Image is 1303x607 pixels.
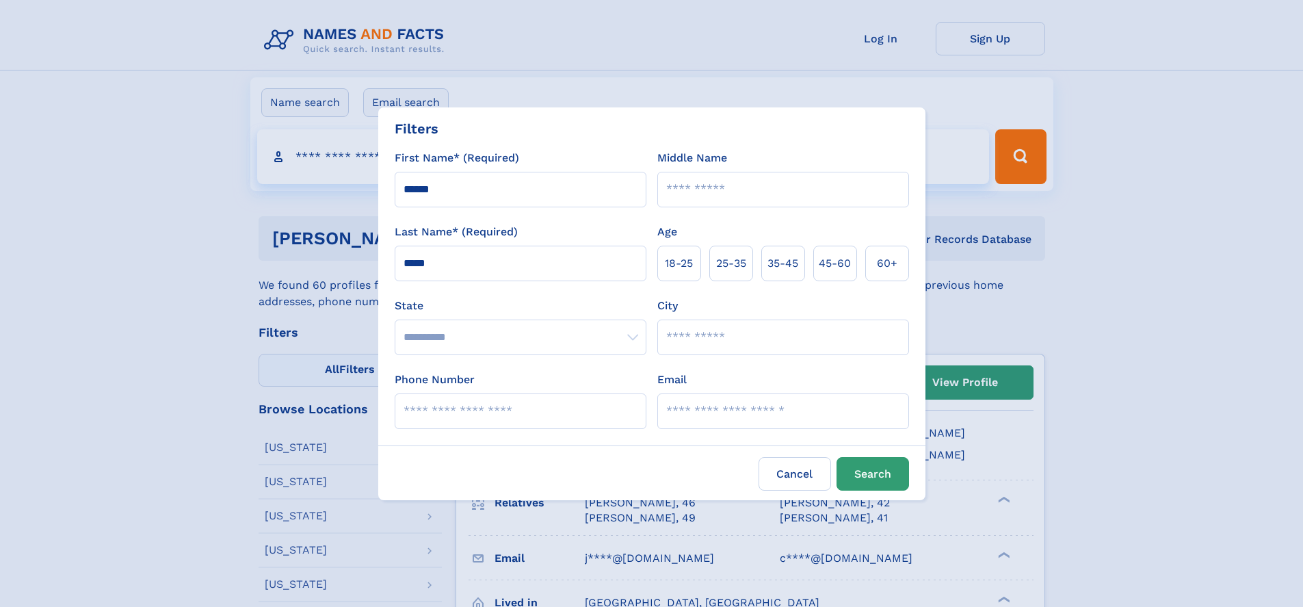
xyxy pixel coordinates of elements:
label: Age [657,224,677,240]
span: 25‑35 [716,255,746,272]
label: City [657,298,678,314]
span: 45‑60 [819,255,851,272]
label: Middle Name [657,150,727,166]
span: 60+ [877,255,897,272]
span: 18‑25 [665,255,693,272]
label: Phone Number [395,372,475,388]
span: 35‑45 [767,255,798,272]
button: Search [837,457,909,491]
label: State [395,298,646,314]
label: First Name* (Required) [395,150,519,166]
label: Last Name* (Required) [395,224,518,240]
label: Email [657,372,687,388]
label: Cancel [759,457,831,491]
div: Filters [395,118,438,139]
